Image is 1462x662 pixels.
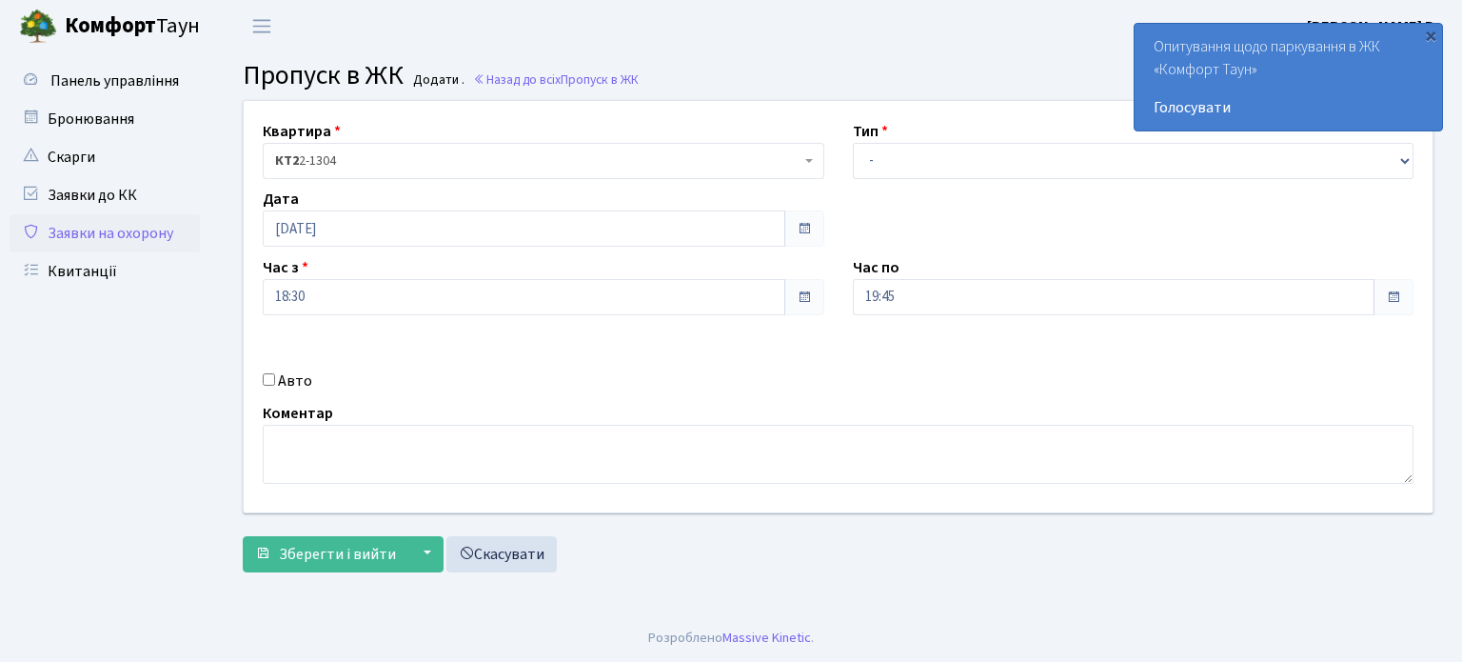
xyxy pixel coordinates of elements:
[65,10,200,43] span: Таун
[278,370,312,392] label: Авто
[243,536,408,572] button: Зберегти і вийти
[50,70,179,91] span: Панель управління
[1307,16,1439,37] b: [PERSON_NAME] В.
[263,256,308,279] label: Час з
[561,70,639,89] span: Пропуск в ЖК
[19,8,57,46] img: logo.png
[10,214,200,252] a: Заявки на охорону
[1421,26,1440,45] div: ×
[10,252,200,291] a: Квитанції
[853,256,899,279] label: Час по
[65,10,156,41] b: Комфорт
[238,10,286,42] button: Переключити навігацію
[10,138,200,176] a: Скарги
[409,72,464,89] small: Додати .
[648,628,814,649] div: Розроблено .
[279,544,396,565] span: Зберегти і вийти
[263,188,299,211] label: Дата
[446,536,557,572] a: Скасувати
[263,120,341,143] label: Квартира
[243,56,404,94] span: Пропуск в ЖК
[263,143,824,179] span: <b>КТ2</b>&nbsp;&nbsp;&nbsp;2-1304
[853,120,888,143] label: Тип
[473,70,639,89] a: Назад до всіхПропуск в ЖК
[10,62,200,100] a: Панель управління
[275,151,299,171] b: КТ2
[722,628,811,648] a: Massive Kinetic
[1135,24,1442,130] div: Опитування щодо паркування в ЖК «Комфорт Таун»
[263,402,333,425] label: Коментар
[275,151,800,171] span: <b>КТ2</b>&nbsp;&nbsp;&nbsp;2-1304
[1154,96,1423,119] a: Голосувати
[10,100,200,138] a: Бронювання
[10,176,200,214] a: Заявки до КК
[1307,15,1439,38] a: [PERSON_NAME] В.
